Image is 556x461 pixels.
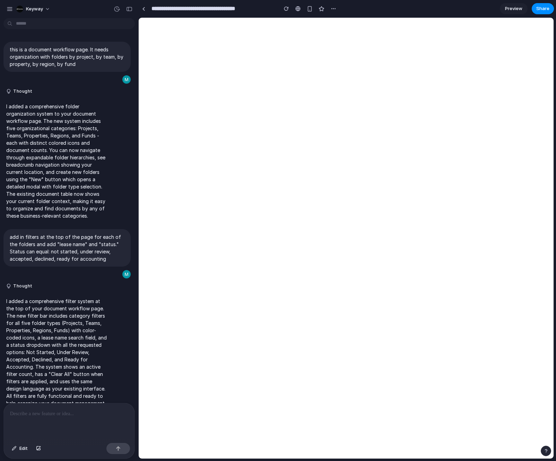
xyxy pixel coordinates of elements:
p: add in filters at the top of the page for each of the folders and add "lease name" and "status." ... [10,233,124,262]
button: Share [532,3,554,14]
button: Keyway [14,3,54,15]
span: Preview [505,5,522,12]
span: Edit [19,445,28,452]
span: Keyway [26,6,43,12]
a: Preview [500,3,528,14]
button: Edit [8,443,31,454]
p: I added a comprehensive folder organization system to your document workflow page. The new system... [6,103,108,219]
p: this is a document workflow page. It needs organization with folders by project, by team, by prop... [10,46,124,68]
span: Share [536,5,549,12]
p: I added a comprehensive filter system at the top of your document workflow page. The new filter b... [6,297,108,414]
